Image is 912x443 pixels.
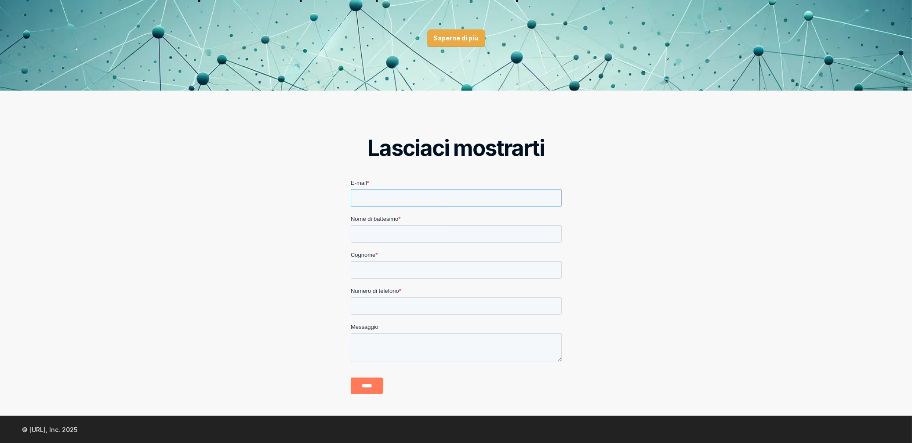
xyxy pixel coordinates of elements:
iframe: Chat Widget [868,401,912,443]
iframe: Modulo 0 [351,179,562,401]
font: Lasciaci mostrarti [367,135,544,161]
font: Saperne di più [434,34,479,42]
font: © [URL], Inc. 2025 [22,426,77,433]
a: Saperne di più [427,29,485,47]
div: Widget chat [868,401,912,443]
